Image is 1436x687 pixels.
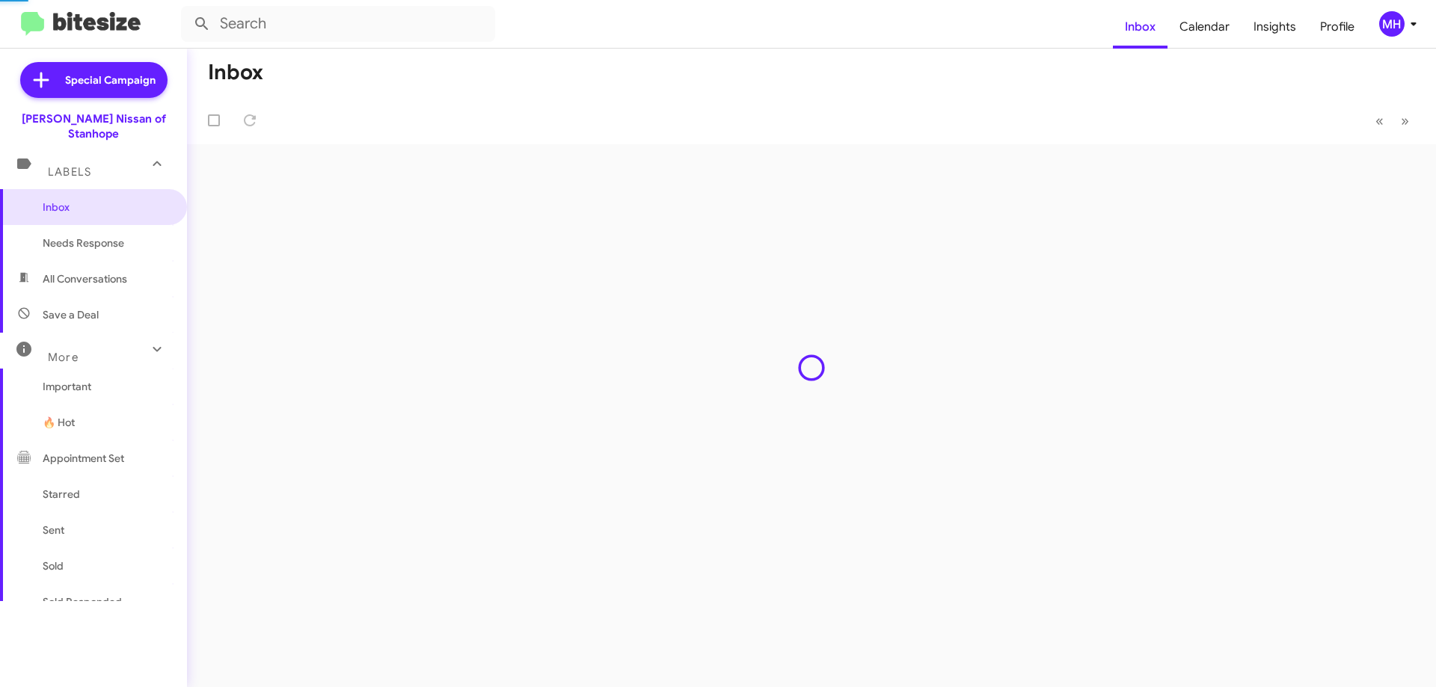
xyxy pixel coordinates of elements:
span: Special Campaign [65,73,156,87]
span: More [48,351,79,364]
a: Special Campaign [20,62,168,98]
a: Inbox [1113,5,1167,49]
span: Sold Responded [43,594,122,609]
span: Inbox [43,200,170,215]
span: Important [43,379,170,394]
button: Next [1392,105,1418,136]
span: Appointment Set [43,451,124,466]
a: Calendar [1167,5,1242,49]
span: Sold [43,558,64,573]
h1: Inbox [208,61,263,84]
span: All Conversations [43,271,127,286]
span: Needs Response [43,235,170,250]
a: Insights [1242,5,1308,49]
button: Previous [1366,105,1393,136]
span: Save a Deal [43,307,99,322]
span: 🔥 Hot [43,415,75,430]
input: Search [181,6,495,42]
span: « [1375,111,1384,130]
span: » [1401,111,1409,130]
button: MH [1366,11,1420,37]
nav: Page navigation example [1367,105,1418,136]
span: Sent [43,523,64,537]
div: MH [1379,11,1405,37]
span: Starred [43,487,80,502]
a: Profile [1308,5,1366,49]
span: Labels [48,165,91,179]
